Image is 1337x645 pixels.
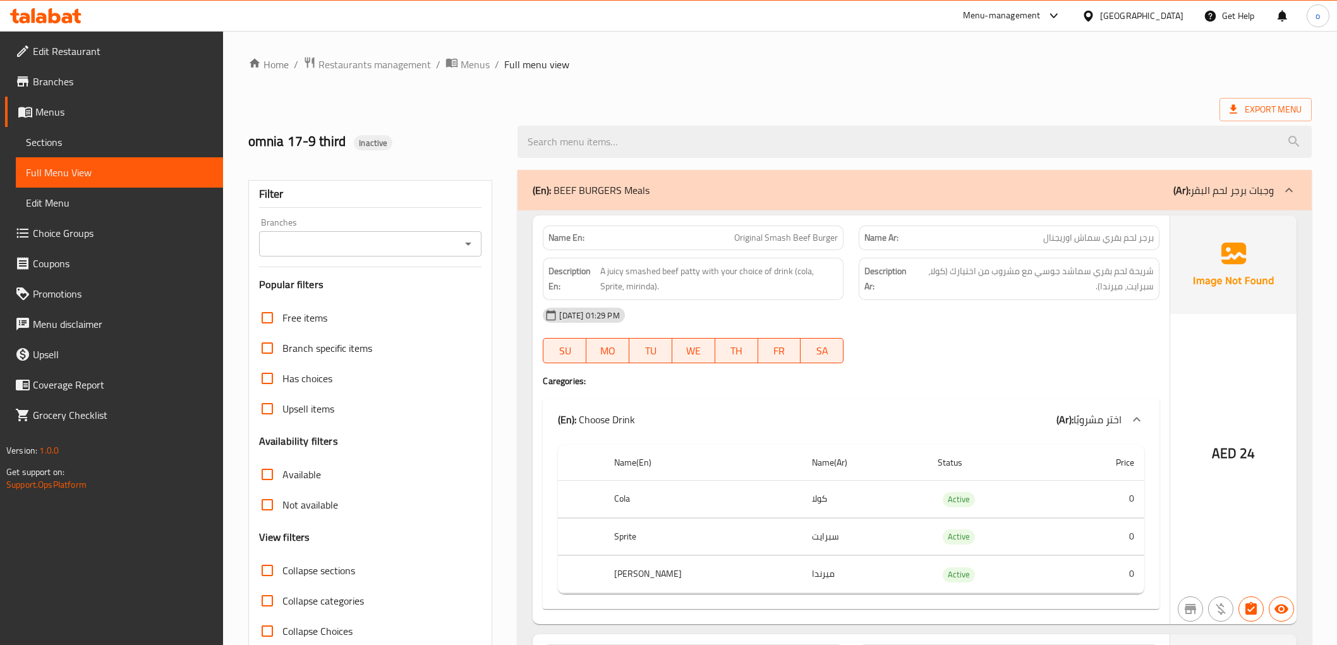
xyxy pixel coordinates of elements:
[33,286,213,301] span: Promotions
[1230,102,1302,118] span: Export Menu
[248,57,289,72] a: Home
[963,8,1041,23] div: Menu-management
[5,218,223,248] a: Choice Groups
[33,74,213,89] span: Branches
[5,339,223,370] a: Upsell
[1240,441,1255,466] span: 24
[35,104,213,119] span: Menus
[282,624,353,639] span: Collapse Choices
[282,593,364,608] span: Collapse categories
[16,127,223,157] a: Sections
[802,481,928,518] td: كولا
[282,371,332,386] span: Has choices
[517,170,1311,210] div: (En): BEEF BURGERS Meals(Ar):وجبات برجر لحم البقر
[504,57,569,72] span: Full menu view
[802,556,928,593] td: ميرندا
[282,497,338,512] span: Not available
[1173,183,1274,198] p: وجبات برجر لحم البقر
[26,135,213,150] span: Sections
[928,445,1057,481] th: Status
[558,410,576,429] b: (En):
[33,256,213,271] span: Coupons
[6,464,64,480] span: Get support on:
[543,375,1159,387] h4: Caregories:
[259,277,482,292] h3: Popular filters
[248,56,1312,73] nav: breadcrumb
[1056,410,1074,429] b: (Ar):
[1057,481,1144,518] td: 0
[5,309,223,339] a: Menu disclaimer
[33,316,213,332] span: Menu disclaimer
[943,529,975,545] div: Active
[459,235,477,253] button: Open
[734,231,838,244] span: Original Smash Beef Burger
[600,263,838,294] span: A juicy smashed beef patty with your choice of drink (cola, Sprite, mirinda).
[16,188,223,218] a: Edit Menu
[1173,181,1190,200] b: (Ar):
[715,338,758,363] button: TH
[543,440,1159,609] div: (En): BEEF BURGERS Meals(Ar):وجبات برجر لحم البقر
[461,57,490,72] span: Menus
[864,231,898,244] strong: Name Ar:
[677,342,710,360] span: WE
[282,563,355,578] span: Collapse sections
[16,157,223,188] a: Full Menu View
[1043,231,1154,244] span: برجر لحم بقري سماش اوريجنال
[517,126,1311,158] input: search
[1170,215,1297,314] img: Ae5nvW7+0k+MAAAAAElFTkSuQmCC
[33,407,213,423] span: Grocery Checklist
[1100,9,1183,23] div: [GEOGRAPHIC_DATA]
[1057,556,1144,593] td: 0
[294,57,298,72] li: /
[533,183,650,198] p: BEEF BURGERS Meals
[445,56,490,73] a: Menus
[1212,441,1237,466] span: AED
[604,481,802,518] th: Cola
[554,310,624,322] span: [DATE] 01:29 PM
[543,399,1159,440] div: (En): Choose Drink(Ar):اختر مشروبًا
[436,57,440,72] li: /
[586,338,629,363] button: MO
[303,56,431,73] a: Restaurants management
[282,467,321,482] span: Available
[33,226,213,241] span: Choice Groups
[558,412,635,427] p: Choose Drink
[259,530,310,545] h3: View filters
[248,132,503,151] h2: omnia 17-9 third
[802,445,928,481] th: Name(Ar)
[913,263,1154,294] span: شريحة لحم بقري سماشد جوسي مع مشروب من اختيارك (كولا، سبرايت، ميرندا).
[6,476,87,493] a: Support.OpsPlatform
[282,310,327,325] span: Free items
[758,338,801,363] button: FR
[629,338,672,363] button: TU
[5,279,223,309] a: Promotions
[1316,9,1320,23] span: o
[1057,518,1144,555] td: 0
[495,57,499,72] li: /
[943,567,975,582] div: Active
[33,377,213,392] span: Coverage Report
[5,66,223,97] a: Branches
[6,442,37,459] span: Version:
[943,567,975,582] span: Active
[672,338,715,363] button: WE
[548,231,584,244] strong: Name En:
[943,492,975,507] span: Active
[259,181,482,208] div: Filter
[259,434,338,449] h3: Availability filters
[282,401,334,416] span: Upsell items
[1057,445,1144,481] th: Price
[1074,410,1122,429] span: اختر مشروبًا
[1219,98,1312,121] span: Export Menu
[864,263,910,294] strong: Description Ar:
[604,556,802,593] th: [PERSON_NAME]
[5,36,223,66] a: Edit Restaurant
[26,165,213,180] span: Full Menu View
[634,342,667,360] span: TU
[354,137,392,149] span: Inactive
[548,342,581,360] span: SU
[806,342,838,360] span: SA
[763,342,796,360] span: FR
[558,445,1144,594] table: choices table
